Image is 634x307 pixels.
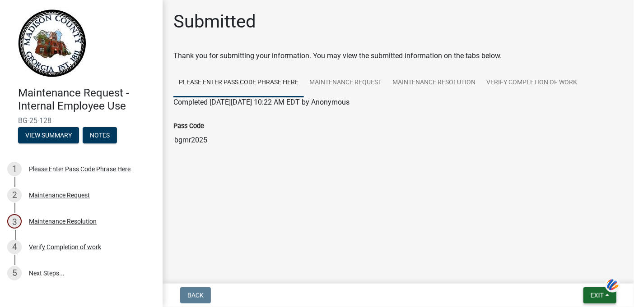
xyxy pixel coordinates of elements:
span: BG-25-128 [18,116,145,125]
div: Verify Completion of work [29,244,101,250]
div: 1 [7,162,22,176]
div: Maintenance Resolution [29,218,97,225]
a: Verify Completion of work [481,69,583,97]
wm-modal-confirm: Notes [83,132,117,139]
label: Pass Code [173,123,204,129]
img: svg+xml;base64,PHN2ZyB3aWR0aD0iNDQiIGhlaWdodD0iNDQiIHZpZXdCb3g9IjAgMCA0NCA0NCIgZmlsbD0ibm9uZSIgeG... [605,277,620,293]
img: Madison County, Georgia [18,9,86,77]
div: Please Enter Pass Code Phrase Here [29,166,131,172]
span: Exit [591,292,604,299]
span: Back [187,292,204,299]
wm-modal-confirm: Summary [18,132,79,139]
h4: Maintenance Request - Internal Employee Use [18,87,155,113]
a: Maintenance Request [304,69,387,97]
div: 4 [7,240,22,254]
button: View Summary [18,127,79,143]
button: Exit [583,287,616,303]
button: Back [180,287,211,303]
h1: Submitted [173,11,256,32]
div: 2 [7,188,22,202]
div: 5 [7,266,22,280]
div: Maintenance Request [29,192,90,198]
button: Notes [83,127,117,143]
a: Maintenance Resolution [387,69,481,97]
span: Completed [DATE][DATE] 10:22 AM EDT by Anonymous [173,98,350,106]
div: Thank you for submitting your information. You may view the submitted information on the tabs below. [173,50,623,61]
div: 3 [7,214,22,229]
a: Please Enter Pass Code Phrase Here [173,69,304,97]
